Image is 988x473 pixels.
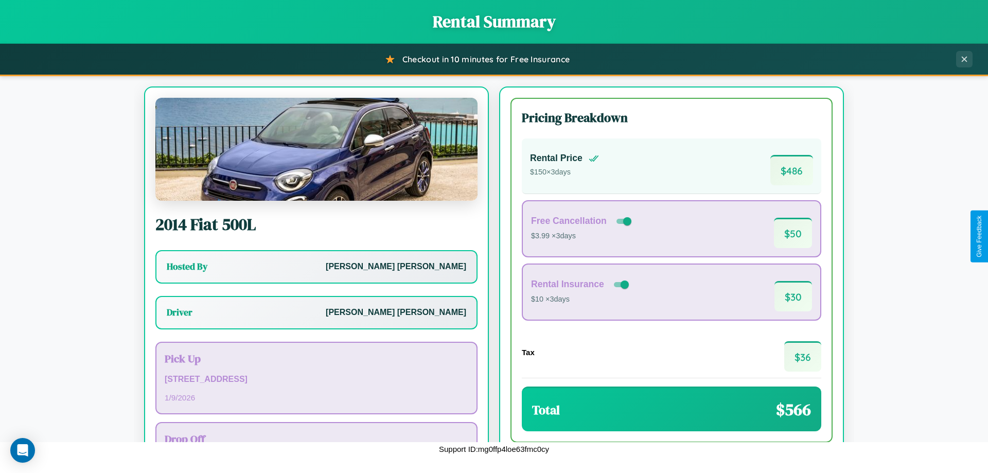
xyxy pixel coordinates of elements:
[776,398,811,421] span: $ 566
[165,372,468,387] p: [STREET_ADDRESS]
[784,341,821,372] span: $ 36
[522,109,821,126] h3: Pricing Breakdown
[439,442,549,456] p: Support ID: mg0ffp4loe63fmc0cy
[165,351,468,366] h3: Pick Up
[522,348,535,357] h4: Tax
[774,281,812,311] span: $ 30
[774,218,812,248] span: $ 50
[530,166,599,179] p: $ 150 × 3 days
[10,438,35,463] div: Open Intercom Messenger
[531,279,604,290] h4: Rental Insurance
[531,230,633,243] p: $3.99 × 3 days
[10,10,978,33] h1: Rental Summary
[976,216,983,257] div: Give Feedback
[532,401,560,418] h3: Total
[530,153,583,164] h4: Rental Price
[155,213,478,236] h2: 2014 Fiat 500L
[326,305,466,320] p: [PERSON_NAME] [PERSON_NAME]
[531,216,607,226] h4: Free Cancellation
[770,155,813,185] span: $ 486
[326,259,466,274] p: [PERSON_NAME] [PERSON_NAME]
[402,54,570,64] span: Checkout in 10 minutes for Free Insurance
[165,391,468,405] p: 1 / 9 / 2026
[167,306,192,319] h3: Driver
[165,431,468,446] h3: Drop Off
[531,293,631,306] p: $10 × 3 days
[167,260,207,273] h3: Hosted By
[155,98,478,201] img: Fiat 500L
